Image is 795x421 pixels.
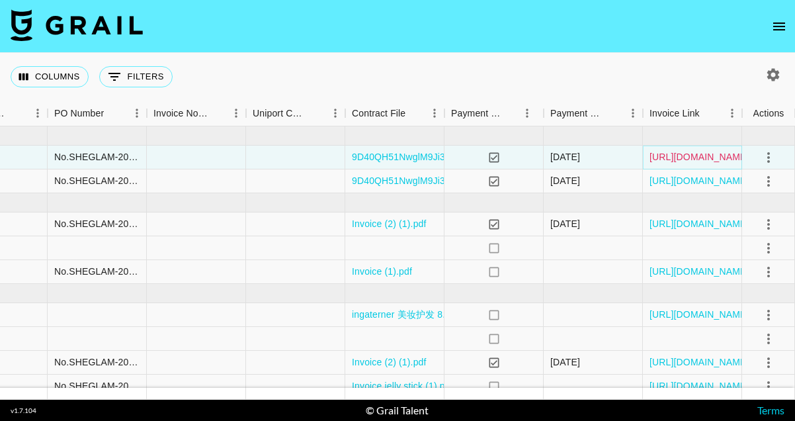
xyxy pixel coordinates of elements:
[550,101,605,126] div: Payment Sent Date
[700,104,718,122] button: Sort
[325,103,345,123] button: Menu
[757,304,780,326] button: select merge strategy
[649,308,749,321] a: [URL][DOMAIN_NAME]
[757,146,780,169] button: select merge strategy
[253,101,307,126] div: Uniport Contact Email
[28,103,48,123] button: Menu
[550,150,580,164] div: 05/09/2025
[54,217,140,230] div: No.SHEGLAM-20250809-614491
[757,404,784,416] a: Terms
[649,379,749,393] a: [URL][DOMAIN_NAME]
[127,103,147,123] button: Menu
[757,351,780,374] button: select merge strategy
[48,101,147,126] div: PO Number
[550,174,580,187] div: 22/06/2025
[550,217,580,230] div: 25/09/2025
[742,101,795,126] div: Actions
[352,379,453,393] a: Invoice jelly stick (1).pdf
[352,101,405,126] div: Contract File
[425,103,444,123] button: Menu
[345,101,444,126] div: Contract File
[307,104,325,122] button: Sort
[352,265,412,278] a: Invoice (1).pdf
[544,101,643,126] div: Payment Sent Date
[649,217,749,230] a: [URL][DOMAIN_NAME]
[246,101,345,126] div: Uniport Contact Email
[352,308,495,321] a: ingaterner 美妆护发 8.5 (2) (1).pdf
[649,150,749,164] a: [URL][DOMAIN_NAME]
[11,9,143,41] img: Grail Talent
[517,103,537,123] button: Menu
[9,104,28,122] button: Sort
[649,101,700,126] div: Invoice Link
[757,213,780,236] button: select merge strategy
[405,104,424,122] button: Sort
[722,103,742,123] button: Menu
[757,328,780,350] button: select merge strategy
[753,101,784,126] div: Actions
[623,103,643,123] button: Menu
[54,379,140,393] div: No.SHEGLAM-20250808-614491
[99,66,173,87] button: Show filters
[643,101,742,126] div: Invoice Link
[766,13,792,40] button: open drawer
[649,265,749,278] a: [URL][DOMAIN_NAME]
[352,355,427,369] a: Invoice (2) (1).pdf
[54,150,140,164] div: No.SHEGLAM-20250710-614491
[451,101,503,126] div: Payment Sent
[649,174,749,187] a: [URL][DOMAIN_NAME]
[649,355,749,369] a: [URL][DOMAIN_NAME]
[352,217,427,230] a: Invoice (2) (1).pdf
[11,406,36,415] div: v 1.7.104
[757,375,780,398] button: select merge strategy
[444,101,544,126] div: Payment Sent
[54,101,104,126] div: PO Number
[757,261,780,283] button: select merge strategy
[503,104,521,122] button: Sort
[11,66,89,87] button: Select columns
[757,170,780,193] button: select merge strategy
[153,101,208,126] div: Invoice Notes
[366,404,429,417] div: © Grail Talent
[605,104,623,122] button: Sort
[104,104,122,122] button: Sort
[550,355,580,369] div: 25/09/2025
[54,174,140,187] div: No.SHEGLAM-20250515-614491
[757,237,780,259] button: select merge strategy
[54,355,140,369] div: No.SHEGLAM-20250901-614491
[147,101,246,126] div: Invoice Notes
[54,265,140,278] div: No.SHEGLAM-20250822-614491
[226,103,246,123] button: Menu
[208,104,226,122] button: Sort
